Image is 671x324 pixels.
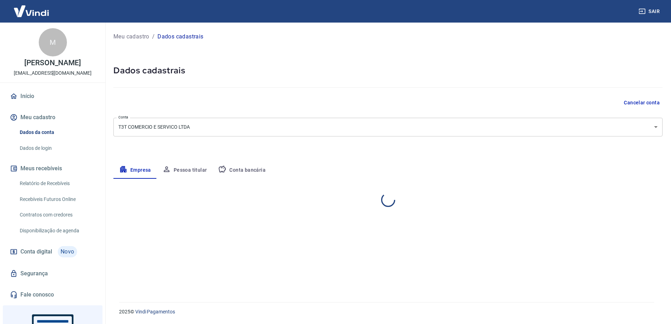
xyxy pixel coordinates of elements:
a: Disponibilização de agenda [17,224,97,238]
p: Dados cadastrais [157,32,203,41]
a: Recebíveis Futuros Online [17,192,97,207]
span: Conta digital [20,247,52,257]
a: Meu cadastro [113,32,149,41]
a: Relatório de Recebíveis [17,176,97,191]
img: Vindi [8,0,54,22]
a: Conta digitalNovo [8,243,97,260]
button: Sair [637,5,663,18]
button: Cancelar conta [621,96,663,109]
span: Novo [58,246,77,257]
h5: Dados cadastrais [113,65,663,76]
button: Empresa [113,162,157,179]
a: Dados da conta [17,125,97,140]
button: Conta bancária [212,162,271,179]
button: Pessoa titular [157,162,213,179]
button: Meu cadastro [8,110,97,125]
p: [EMAIL_ADDRESS][DOMAIN_NAME] [14,69,92,77]
a: Contratos com credores [17,208,97,222]
p: 2025 © [119,308,654,316]
div: M [39,28,67,56]
button: Meus recebíveis [8,161,97,176]
a: Fale conosco [8,287,97,302]
a: Vindi Pagamentos [135,309,175,314]
a: Início [8,88,97,104]
div: T3T COMERCIO E SERVICO LTDA [113,118,663,136]
a: Dados de login [17,141,97,155]
p: [PERSON_NAME] [24,59,81,67]
p: / [152,32,155,41]
a: Segurança [8,266,97,281]
label: Conta [118,115,128,120]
